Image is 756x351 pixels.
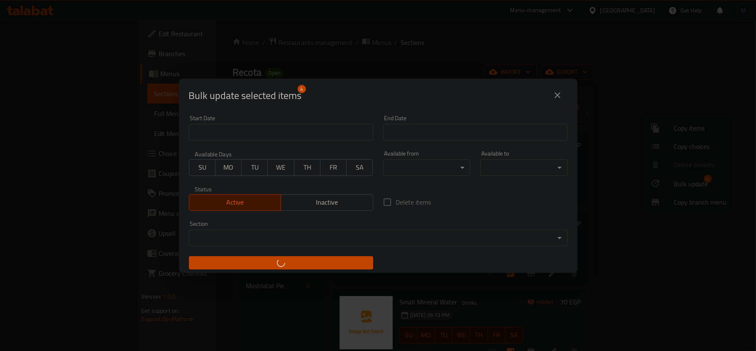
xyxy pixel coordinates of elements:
span: FR [324,161,343,173]
div: ​ [189,230,568,246]
button: WE [267,159,294,176]
span: Delete items [396,197,431,207]
div: ​ [480,159,568,176]
span: MO [219,161,238,173]
span: WE [271,161,291,173]
span: TH [298,161,317,173]
button: SA [346,159,373,176]
span: 4 [298,85,306,93]
button: TU [241,159,268,176]
div: ​ [383,159,470,176]
span: SA [350,161,369,173]
button: Active [189,194,281,211]
button: SU [189,159,215,176]
button: TH [294,159,321,176]
button: close [548,85,568,105]
span: Inactive [284,196,370,208]
span: Selected items count [189,89,302,102]
button: FR [320,159,347,176]
span: TU [245,161,264,173]
span: SU [193,161,212,173]
span: Active [193,196,278,208]
button: Inactive [281,194,373,211]
button: MO [215,159,242,176]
